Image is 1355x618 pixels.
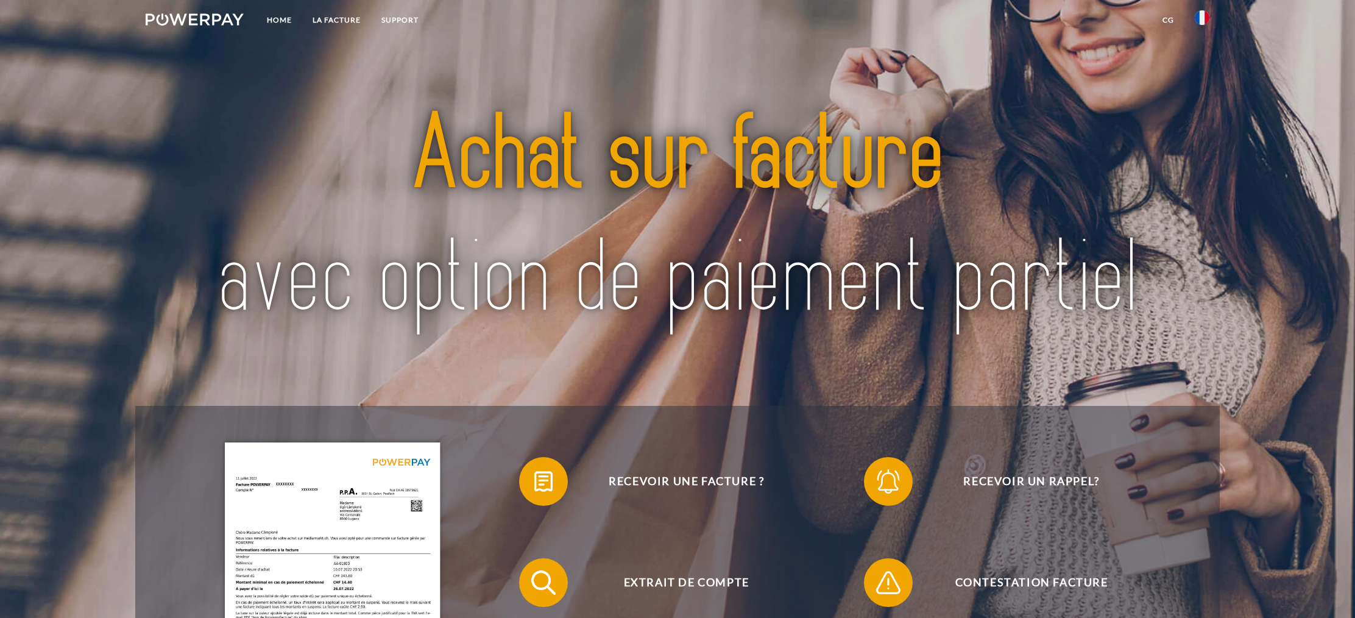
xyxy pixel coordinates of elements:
img: qb_warning.svg [873,567,904,598]
a: CG [1152,9,1184,31]
span: Recevoir un rappel? [882,457,1181,506]
a: LA FACTURE [302,9,371,31]
button: Recevoir une facture ? [519,457,836,506]
iframe: Bouton de lancement de la fenêtre de messagerie [1306,569,1345,608]
img: fr [1195,10,1209,25]
a: Home [256,9,302,31]
span: Extrait de compte [537,558,836,607]
img: qb_bill.svg [528,466,559,497]
img: qb_search.svg [528,567,559,598]
button: Contestation Facture [864,558,1181,607]
span: Contestation Facture [882,558,1181,607]
img: logo-powerpay-white.svg [146,13,244,26]
a: Support [371,9,429,31]
span: Recevoir une facture ? [537,457,836,506]
button: Recevoir un rappel? [864,457,1181,506]
img: qb_bell.svg [873,466,904,497]
img: title-powerpay_fr.svg [199,62,1156,374]
button: Extrait de compte [519,558,836,607]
